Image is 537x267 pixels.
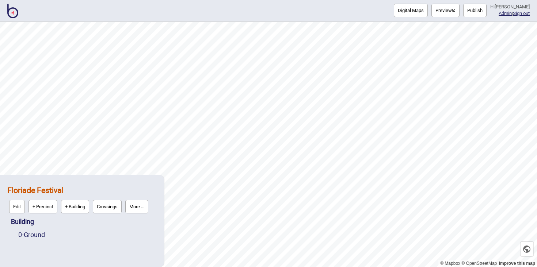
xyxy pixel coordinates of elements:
[490,4,530,10] div: Hi [PERSON_NAME]
[499,261,535,266] a: Map feedback
[499,11,513,16] span: |
[28,200,57,213] button: + Precinct
[7,182,157,215] div: Floriade Festival
[11,218,34,225] a: Building
[7,4,18,18] img: BindiMaps CMS
[394,4,428,17] button: Digital Maps
[18,228,157,241] div: Ground
[440,261,460,266] a: Mapbox
[61,200,89,213] button: + Building
[452,8,456,12] img: preview
[123,198,150,215] a: More ...
[463,4,487,17] button: Publish
[18,231,45,239] a: 0-Ground
[499,11,512,16] a: Admin
[7,198,27,215] a: Edit
[513,11,530,16] button: Sign out
[7,186,64,195] a: Floriade Festival
[461,261,497,266] a: OpenStreetMap
[9,200,25,213] button: Edit
[431,4,460,17] button: Preview
[125,200,148,213] button: More ...
[91,198,123,215] a: Crossings
[431,4,460,17] a: Previewpreview
[93,200,122,213] button: Crossings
